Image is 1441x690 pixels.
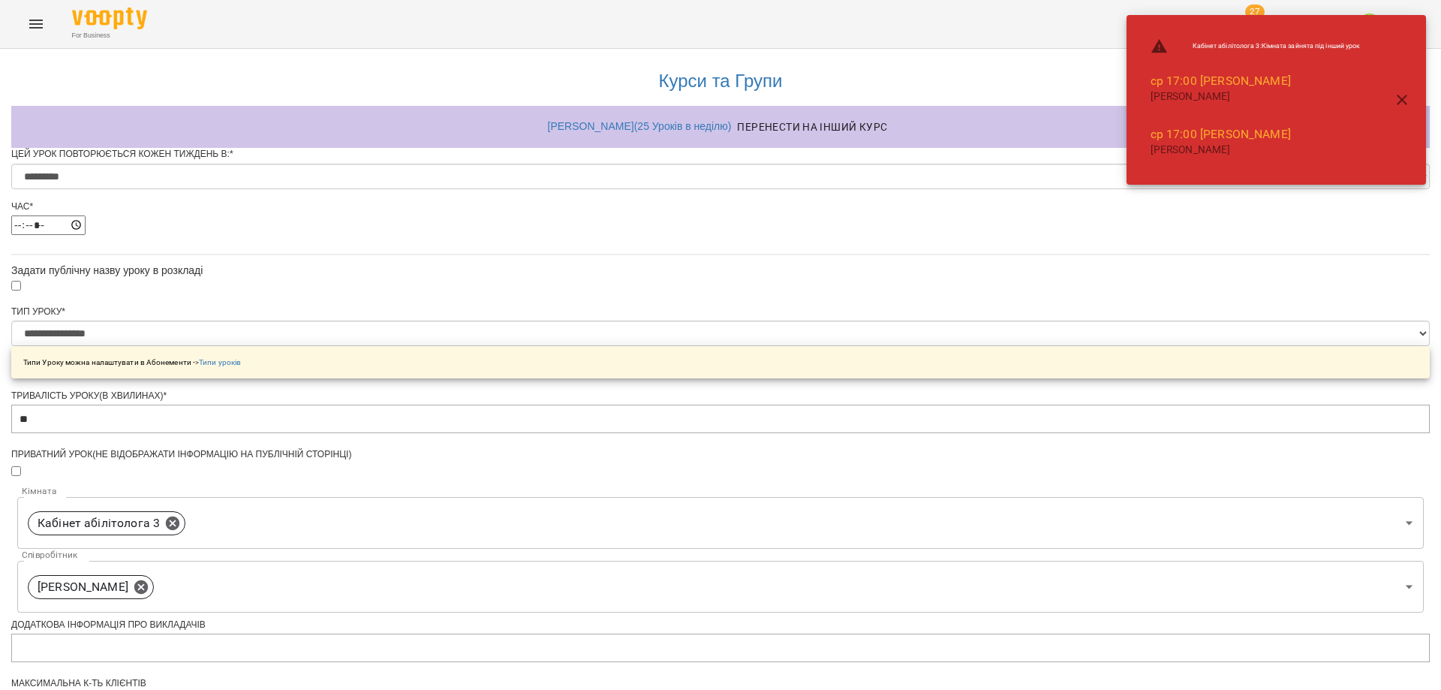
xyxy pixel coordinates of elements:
div: Тривалість уроку(в хвилинах) [11,390,1430,402]
a: [PERSON_NAME] ( 25 Уроків в неділю ) [548,120,732,132]
button: Menu [18,6,54,42]
div: [PERSON_NAME] [28,575,154,599]
p: Кабінет абілітолога 3 [38,514,160,532]
p: [PERSON_NAME] [38,578,128,596]
a: ср 17:00 [PERSON_NAME] [1151,127,1291,141]
button: Перенести на інший курс [731,113,893,140]
div: Цей урок повторюється кожен тиждень в: [11,148,1430,161]
div: Максимальна к-ть клієнтів [11,677,1430,690]
span: 27 [1245,5,1265,20]
div: Приватний урок(не відображати інформацію на публічній сторінці) [11,448,1430,461]
div: Додаткова інформація про викладачів [11,619,1430,631]
div: [PERSON_NAME] [17,561,1424,613]
p: Типи Уроку можна налаштувати в Абонементи -> [23,357,241,368]
p: [PERSON_NAME] [1151,143,1361,158]
p: [PERSON_NAME] [1151,89,1361,104]
a: Типи уроків [199,358,241,366]
span: Перенести на інший курс [737,118,887,136]
a: ср 17:00 [PERSON_NAME] [1151,74,1291,88]
div: Час [11,200,1430,213]
div: Тип Уроку [11,306,1430,318]
h3: Курси та Групи [19,71,1422,91]
div: Кабінет абілітолога 3 [17,497,1424,549]
img: Voopty Logo [72,8,147,29]
div: Задати публічну назву уроку в розкладі [11,263,1430,278]
li: Кабінет абілітолога 3 : Кімната зайнята під інший урок [1139,32,1373,62]
span: For Business [72,31,147,41]
div: Кабінет абілітолога 3 [28,511,185,535]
